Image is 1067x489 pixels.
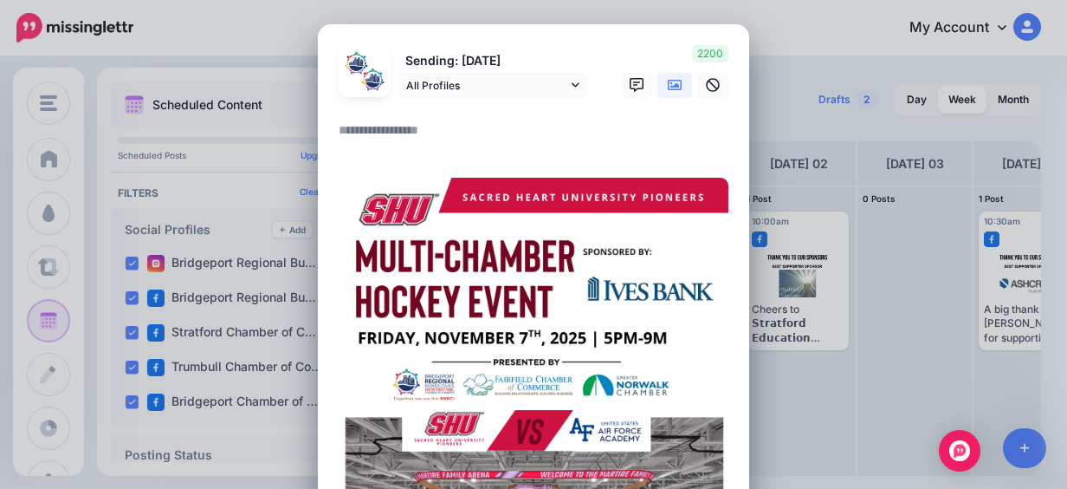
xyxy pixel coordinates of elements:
p: Sending: [DATE] [398,51,588,71]
span: 2200 [692,45,728,62]
a: All Profiles [398,73,588,98]
img: 326353443_583245609911355_7624060508075186304_n-bsa150316.png [344,50,369,75]
div: Open Intercom Messenger [939,430,980,472]
span: All Profiles [406,76,567,95]
img: 81766834_3026168757394936_2111945340541206528_n-bsa150349.jpg [360,67,385,92]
